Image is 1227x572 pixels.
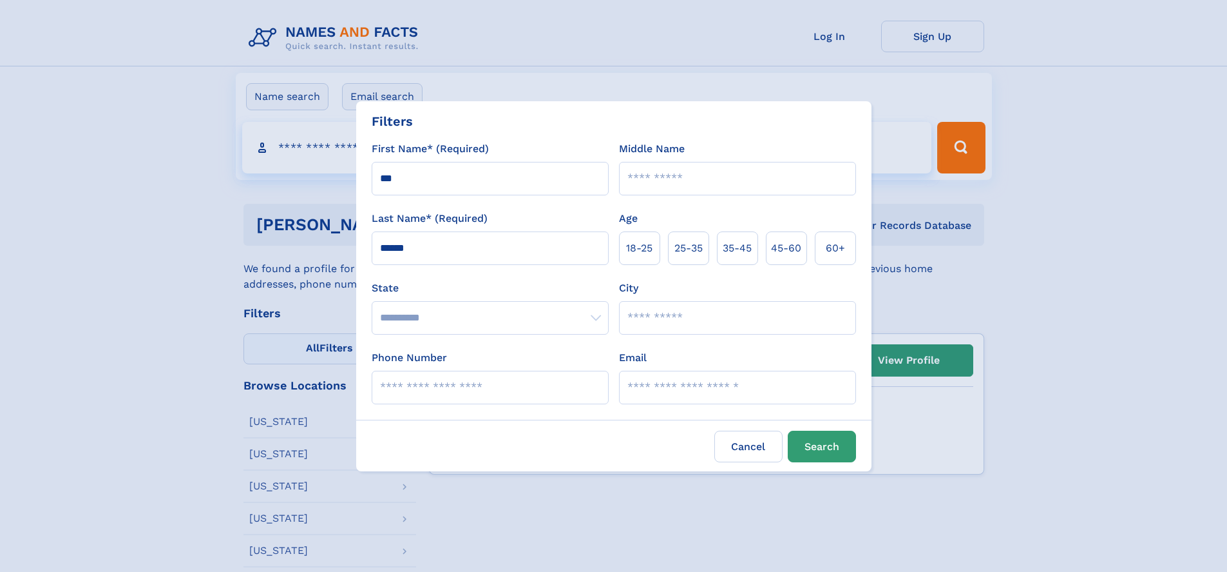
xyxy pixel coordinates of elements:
span: 25‑35 [674,241,703,256]
span: 18‑25 [626,241,652,256]
label: Last Name* (Required) [372,211,488,226]
label: First Name* (Required) [372,141,489,157]
label: State [372,281,609,296]
label: Cancel [714,431,783,462]
button: Search [788,431,856,462]
label: Middle Name [619,141,685,157]
label: Phone Number [372,350,447,366]
span: 35‑45 [723,241,752,256]
label: Age [619,211,638,226]
span: 45‑60 [771,241,801,256]
label: Email [619,350,647,366]
label: City [619,281,638,296]
div: Filters [372,112,413,131]
span: 60+ [826,241,845,256]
